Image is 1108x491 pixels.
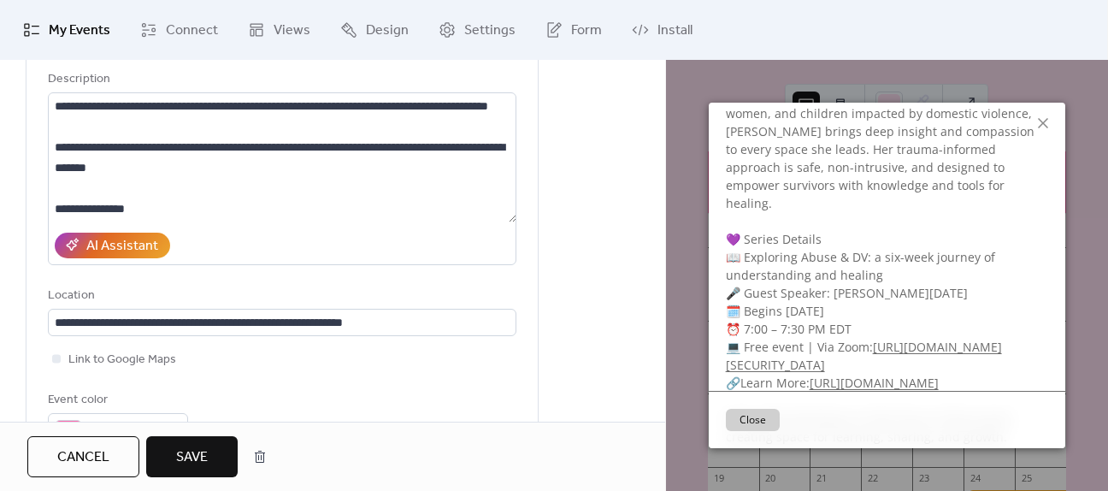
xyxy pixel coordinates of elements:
button: Save [146,436,238,477]
span: Connect [166,21,218,41]
div: Description [48,69,513,90]
a: Install [619,7,705,53]
span: Cancel [57,447,109,468]
a: [URL][DOMAIN_NAME] [810,375,939,391]
a: My Events [10,7,123,53]
a: Connect [127,7,231,53]
a: [URL][DOMAIN_NAME][SECURITY_DATA] [726,339,1002,373]
span: My Events [49,21,110,41]
a: Form [533,7,615,53]
a: Views [235,7,323,53]
a: Design [327,7,421,53]
div: Event color [48,390,185,411]
a: Settings [426,7,528,53]
div: Location [48,286,513,306]
div: AI Assistant [86,236,158,257]
span: Settings [464,21,516,41]
button: Close [726,409,780,431]
span: Design [366,21,409,41]
span: Form [571,21,602,41]
button: AI Assistant [55,233,170,258]
span: Views [274,21,310,41]
button: Cancel [27,436,139,477]
span: #FD6DAEFF [89,417,161,438]
span: Link to Google Maps [68,350,176,370]
span: Install [657,21,692,41]
span: Save [176,447,208,468]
